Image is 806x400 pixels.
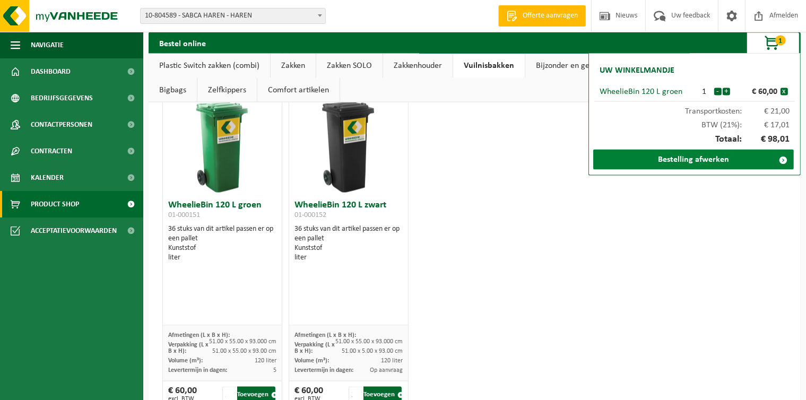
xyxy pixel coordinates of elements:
[342,349,403,355] span: 51.00 x 5.00 x 93.00 cm
[197,78,257,102] a: Zelfkippers
[255,358,276,364] span: 120 liter
[31,138,72,164] span: Contracten
[212,349,276,355] span: 51.00 x 55.00 x 93.00 cm
[294,333,356,339] span: Afmetingen (L x B x H):
[31,218,117,244] span: Acceptatievoorwaarden
[294,244,403,253] div: Kunststof
[271,54,316,78] a: Zakken
[31,111,92,138] span: Contactpersonen
[168,368,227,374] span: Levertermijn in dagen:
[31,164,64,191] span: Kalender
[742,107,790,116] span: € 21,00
[31,191,79,218] span: Product Shop
[335,339,403,345] span: 51.00 x 55.00 x 93.000 cm
[733,88,781,96] div: € 60,00
[781,88,788,95] button: x
[370,368,403,374] span: Op aanvraag
[294,201,403,222] h3: WheelieBin 120 L zwart
[294,253,403,263] div: liter
[594,59,680,82] h2: Uw winkelmandje
[316,54,383,78] a: Zakken SOLO
[149,32,216,53] h2: Bestel online
[714,88,722,95] button: -
[257,78,340,102] a: Comfort artikelen
[594,116,795,129] div: BTW (21%):
[149,54,270,78] a: Plastic Switch zakken (combi)
[294,211,326,219] span: 01-000152
[723,88,730,95] button: +
[600,88,695,96] div: WheelieBin 120 L groen
[168,342,209,355] span: Verpakking (L x B x H):
[169,89,275,195] img: 01-000151
[747,32,800,54] button: 1
[695,88,714,96] div: 1
[168,253,276,263] div: liter
[294,224,403,263] div: 36 stuks van dit artikel passen er op een pallet
[273,368,276,374] span: 5
[209,339,276,345] span: 51.00 x 55.00 x 93.000 cm
[141,8,325,23] span: 10-804589 - SABCA HAREN - HAREN
[520,11,580,21] span: Offerte aanvragen
[453,54,525,78] a: Vuilnisbakken
[168,333,230,339] span: Afmetingen (L x B x H):
[168,201,276,222] h3: WheelieBin 120 L groen
[294,368,353,374] span: Levertermijn in dagen:
[296,89,402,195] img: 01-000152
[168,224,276,263] div: 36 stuks van dit artikel passen er op een pallet
[294,342,335,355] span: Verpakking (L x B x H):
[742,121,790,129] span: € 17,01
[594,129,795,150] div: Totaal:
[168,358,203,364] span: Volume (m³):
[594,102,795,116] div: Transportkosten:
[31,32,64,58] span: Navigatie
[742,135,790,144] span: € 98,01
[31,85,93,111] span: Bedrijfsgegevens
[168,211,200,219] span: 01-000151
[149,78,197,102] a: Bigbags
[140,8,326,24] span: 10-804589 - SABCA HAREN - HAREN
[498,5,586,27] a: Offerte aanvragen
[31,58,71,85] span: Dashboard
[168,244,276,253] div: Kunststof
[525,54,645,78] a: Bijzonder en gevaarlijk afval
[775,36,786,46] span: 1
[381,358,403,364] span: 120 liter
[383,54,453,78] a: Zakkenhouder
[294,358,329,364] span: Volume (m³):
[593,150,794,170] a: Bestelling afwerken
